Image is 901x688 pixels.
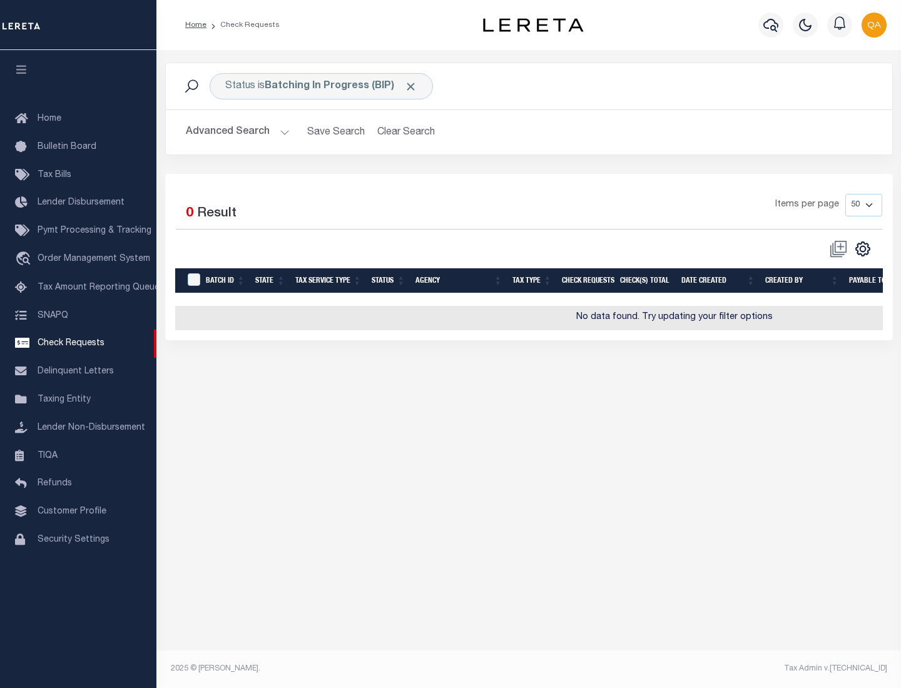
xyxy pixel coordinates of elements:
span: Delinquent Letters [38,367,114,376]
span: Order Management System [38,255,150,263]
span: Customer Profile [38,507,106,516]
img: svg+xml;base64,PHN2ZyB4bWxucz0iaHR0cDovL3d3dy53My5vcmcvMjAwMC9zdmciIHBvaW50ZXItZXZlbnRzPSJub25lIi... [862,13,887,38]
th: Date Created: activate to sort column ascending [676,268,760,294]
span: 0 [186,207,193,220]
th: Check(s) Total [615,268,676,294]
span: Bulletin Board [38,143,96,151]
button: Save Search [300,120,372,144]
button: Advanced Search [186,120,290,144]
i: travel_explore [15,251,35,268]
th: Agency: activate to sort column ascending [410,268,507,294]
span: Items per page [775,198,839,212]
span: TIQA [38,451,58,460]
label: Result [197,204,237,224]
th: Tax Service Type: activate to sort column ascending [290,268,367,294]
span: Lender Disbursement [38,198,125,207]
span: Pymt Processing & Tracking [38,226,151,235]
span: Refunds [38,479,72,488]
th: Status: activate to sort column ascending [367,268,410,294]
span: Tax Bills [38,171,71,180]
th: Batch Id: activate to sort column ascending [201,268,250,294]
span: SNAPQ [38,311,68,320]
img: logo-dark.svg [483,18,583,32]
span: Security Settings [38,535,109,544]
span: Lender Non-Disbursement [38,423,145,432]
th: Created By: activate to sort column ascending [760,268,844,294]
div: Tax Admin v.[TECHNICAL_ID] [538,663,887,674]
span: Click to Remove [404,80,417,93]
div: 2025 © [PERSON_NAME]. [161,663,529,674]
th: State: activate to sort column ascending [250,268,290,294]
span: Home [38,114,61,123]
b: Batching In Progress (BIP) [265,81,417,91]
li: Check Requests [206,19,280,31]
div: Status is [210,73,433,99]
a: Home [185,21,206,29]
span: Tax Amount Reporting Queue [38,283,160,292]
span: Taxing Entity [38,395,91,404]
span: Check Requests [38,339,104,348]
th: Check Requests [557,268,615,294]
button: Clear Search [372,120,440,144]
th: Tax Type: activate to sort column ascending [507,268,557,294]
